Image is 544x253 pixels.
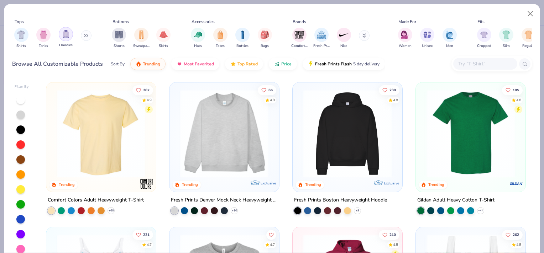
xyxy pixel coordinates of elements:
[477,18,485,25] div: Fits
[503,43,510,49] span: Slim
[48,196,144,205] div: Comfort Colors Adult Heavyweight T-Shirt
[398,28,412,49] button: filter button
[313,43,330,49] span: Fresh Prints
[389,233,396,236] span: 210
[230,61,236,67] img: TopRated.gif
[384,181,399,185] span: Exclusive
[133,43,150,49] span: Sweatpants
[446,43,453,49] span: Men
[177,61,182,67] img: most_fav.gif
[316,29,327,40] img: Fresh Prints Image
[477,28,491,49] button: filter button
[446,31,454,39] img: Men Image
[499,28,513,49] button: filter button
[143,233,150,236] span: 231
[291,28,308,49] div: filter for Comfort Colors
[12,60,103,68] div: Browse All Customizable Products
[315,61,352,67] span: Fresh Prints Flash
[313,28,330,49] div: filter for Fresh Prints
[294,196,387,205] div: Fresh Prints Boston Heavyweight Hoodie
[258,85,276,95] button: Like
[513,88,519,92] span: 105
[62,30,70,38] img: Hoodies Image
[114,43,125,49] span: Shorts
[191,28,205,49] button: filter button
[133,28,150,49] button: filter button
[477,43,491,49] span: Cropped
[522,43,535,49] span: Regular
[340,43,347,49] span: Nike
[393,242,398,247] div: 4.8
[502,31,510,39] img: Slim Image
[398,18,416,25] div: Made For
[113,18,129,25] div: Bottoms
[156,28,171,49] div: filter for Skirts
[143,88,150,92] span: 287
[270,242,275,247] div: 4.7
[401,31,409,39] img: Women Image
[112,28,126,49] button: filter button
[294,29,305,40] img: Comfort Colors Image
[140,177,154,191] img: Comfort Colors logo
[443,28,457,49] button: filter button
[17,31,25,39] img: Shirts Image
[236,43,249,49] span: Bottles
[171,58,219,70] button: Most Favorited
[59,28,73,49] button: filter button
[225,58,263,70] button: Top Rated
[281,61,292,67] span: Price
[216,31,224,39] img: Totes Image
[133,28,150,49] div: filter for Sweatpants
[379,230,399,239] button: Like
[192,18,215,25] div: Accessories
[194,43,202,49] span: Hats
[502,85,523,95] button: Like
[258,28,272,49] button: filter button
[516,97,521,103] div: 4.8
[480,31,488,39] img: Cropped Image
[303,58,385,70] button: Fresh Prints Flash5 day delivery
[14,28,28,49] button: filter button
[137,31,145,39] img: Sweatpants Image
[109,209,114,213] span: + 60
[457,60,512,68] input: Try "T-Shirt"
[291,28,308,49] button: filter button
[235,28,250,49] div: filter for Bottles
[353,60,380,68] span: 5 day delivery
[308,61,314,67] img: flash.gif
[14,28,28,49] div: filter for Shirts
[261,43,269,49] span: Bags
[337,28,351,49] button: filter button
[420,28,434,49] div: filter for Unisex
[509,177,523,191] img: Gildan logo
[502,230,523,239] button: Like
[216,43,225,49] span: Totes
[339,29,349,40] img: Nike Image
[213,28,227,49] div: filter for Totes
[133,85,153,95] button: Like
[379,85,399,95] button: Like
[156,28,171,49] button: filter button
[159,31,168,39] img: Skirts Image
[15,18,24,25] div: Tops
[171,196,278,205] div: Fresh Prints Denver Mock Neck Heavyweight Sweatshirt
[184,61,214,67] span: Most Favorited
[261,181,276,185] span: Exclusive
[147,97,152,103] div: 4.9
[269,58,297,70] button: Price
[235,28,250,49] button: filter button
[516,242,521,247] div: 4.8
[147,242,152,247] div: 4.7
[111,61,125,67] div: Sort By
[398,28,412,49] div: filter for Women
[393,97,398,103] div: 4.8
[268,88,273,92] span: 66
[524,31,533,39] img: Regular Image
[478,209,483,213] span: + 44
[423,31,431,39] img: Unisex Image
[522,28,536,49] button: filter button
[191,28,205,49] div: filter for Hats
[337,28,351,49] div: filter for Nike
[270,97,275,103] div: 4.8
[258,28,272,49] div: filter for Bags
